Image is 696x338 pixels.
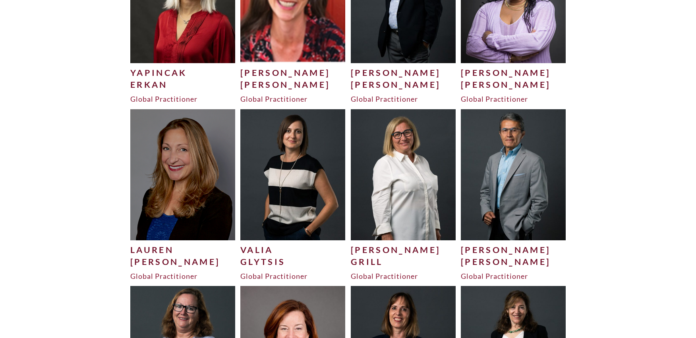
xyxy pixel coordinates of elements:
[240,244,345,256] div: Valia
[351,79,456,91] div: [PERSON_NAME]
[130,109,235,240] img: 1.19_Lauren-500x625.png
[130,79,235,91] div: Erkan
[461,109,566,240] img: Edgar-G-500x625.jpg
[351,94,456,104] div: Global Practitioner
[130,271,235,281] div: Global Practitioner
[240,271,345,281] div: Global Practitioner
[461,94,566,104] div: Global Practitioner
[240,109,345,281] a: ValiaGlytsisGlobal Practitioner
[240,256,345,268] div: Glytsis
[351,256,456,268] div: Grill
[240,79,345,91] div: [PERSON_NAME]
[130,67,235,79] div: Yapincak
[130,109,235,281] a: Lauren[PERSON_NAME]Global Practitioner
[130,256,235,268] div: [PERSON_NAME]
[461,271,566,281] div: Global Practitioner
[461,79,566,91] div: [PERSON_NAME]
[461,244,566,256] div: [PERSON_NAME]
[351,109,456,281] a: [PERSON_NAME]GrillGlobal Practitioner
[351,67,456,79] div: [PERSON_NAME]
[461,109,566,281] a: [PERSON_NAME][PERSON_NAME]Global Practitioner
[461,67,566,79] div: [PERSON_NAME]
[130,244,235,256] div: Lauren
[351,271,456,281] div: Global Practitioner
[461,256,566,268] div: [PERSON_NAME]
[130,94,235,104] div: Global Practitioner
[240,67,345,79] div: [PERSON_NAME]
[351,109,456,240] img: Shirley-G-500x625.jpg
[351,244,456,256] div: [PERSON_NAME]
[240,94,345,104] div: Global Practitioner
[240,109,345,240] img: Valia-G-500x625.jpg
